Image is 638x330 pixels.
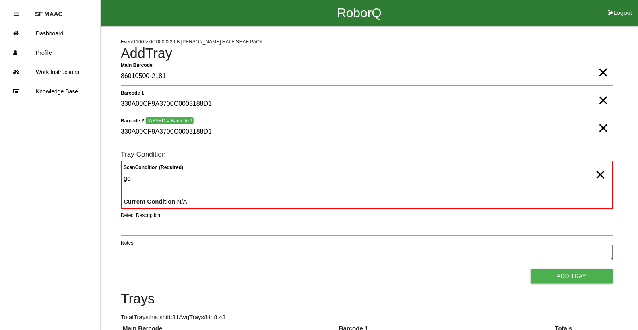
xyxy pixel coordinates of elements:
h4: Trays [121,291,613,307]
span: Clear Input [595,159,605,175]
b: Barcode 2 [121,118,144,123]
p: SF MAAC [35,4,62,17]
p: Total Trays this shift: 31 Avg Trays /Hr: 8.43 [121,313,613,322]
b: Main Barcode [121,62,153,68]
h4: Add Tray [121,46,613,61]
a: Work Instructions [0,62,100,82]
h6: Tray Condition [121,151,613,158]
input: Required [121,67,613,86]
span: Clear Input [598,112,608,128]
a: Profile [0,43,100,62]
label: Defect Description [121,212,160,219]
span: PASSED = Barcode 1 [145,117,193,124]
a: Knowledge Base [0,82,100,101]
a: Dashboard [0,24,100,43]
b: Barcode 1 [121,90,144,95]
div: Close [14,4,19,24]
span: Clear Input [598,56,608,72]
span: : N/A [124,198,187,205]
span: Clear Input [598,84,608,100]
button: Add Tray [531,269,613,283]
span: Event 1100 > 0CD00022 LB [PERSON_NAME] HALF SHAF PACK... [121,39,267,45]
b: Current Condition [124,198,175,205]
label: Notes [121,239,133,247]
b: Scan Condition (Required) [124,165,183,170]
